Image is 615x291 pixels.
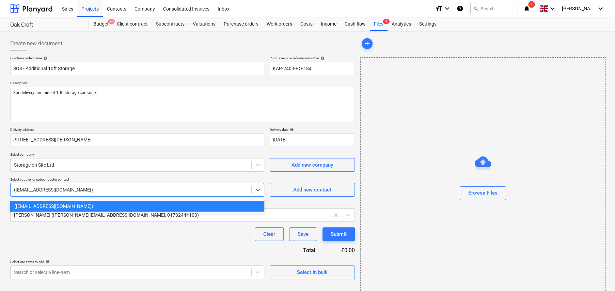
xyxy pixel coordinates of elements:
span: 9+ [108,19,115,24]
p: Select supplier or subcontractor contact [10,177,264,183]
div: Purchase order name [10,56,264,60]
div: Budget [89,17,113,31]
div: Delivery date [270,127,355,132]
a: Work orders [263,17,296,31]
input: Delivery date not specified [270,133,355,147]
span: Create new document [10,40,62,48]
button: Submit [322,227,355,241]
div: Total [266,246,326,254]
a: Income [317,17,341,31]
a: Cash flow [341,17,370,31]
button: Browse Files [460,186,506,200]
span: help [319,56,325,60]
div: ([EMAIL_ADDRESS][DOMAIN_NAME]) [10,201,264,212]
div: Add new contact [293,185,331,194]
span: [PERSON_NAME] [562,6,596,11]
div: (enquiries@storageonsite.co.uk) [10,201,264,212]
button: Select in bulk [270,265,355,279]
button: Add new contact [270,183,355,197]
i: notifications [523,4,530,13]
div: £0.00 [326,246,355,254]
span: 1 [383,19,390,24]
a: Subcontracts [152,17,189,31]
span: help [44,260,50,264]
p: Description [10,81,355,87]
div: Purchase order reference number [270,56,355,60]
a: Analytics [388,17,415,31]
button: Save [289,227,317,241]
a: Valuations [189,17,220,31]
a: Client contract [113,17,152,31]
i: Knowledge base [457,4,463,13]
a: Settings [415,17,441,31]
div: Select in bulk [297,268,328,277]
a: Files1 [370,17,388,31]
input: Document name [10,62,264,75]
div: Clear [263,230,275,239]
a: Purchase orders [220,17,263,31]
span: add [363,40,371,48]
div: Browse Files [468,188,498,197]
span: help [42,56,47,60]
textarea: For delivery and hire of 10ft storage container. [10,87,355,122]
i: keyboard_arrow_down [597,4,605,13]
p: Delivery address [10,127,264,133]
i: keyboard_arrow_down [548,4,556,13]
span: 1 [528,1,535,8]
span: search [473,6,479,11]
button: Add new company [270,158,355,172]
span: help [288,127,294,132]
button: Search [470,3,518,14]
div: Submit [331,230,347,239]
a: Budget9+ [89,17,113,31]
iframe: Chat Widget [581,258,615,291]
div: Add new company [291,160,333,169]
input: Reference number [270,62,355,75]
div: Oak Croft [10,21,81,29]
button: Clear [255,227,284,241]
i: keyboard_arrow_down [443,4,451,13]
div: Files [370,17,388,31]
i: format_size [435,4,443,13]
input: Delivery address [10,133,264,147]
p: Select company [10,152,264,158]
div: Select line-items to add [10,260,264,264]
a: Costs [296,17,317,31]
div: Save [298,230,309,239]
